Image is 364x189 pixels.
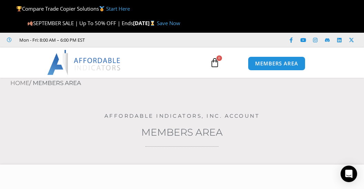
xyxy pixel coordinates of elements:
[28,21,33,26] img: 🍂
[150,21,155,26] img: ⌛
[106,5,130,12] a: Start Here
[255,61,298,66] span: MEMBERS AREA
[104,113,260,119] a: Affordable Indicators, Inc. Account
[157,20,180,27] a: Save Now
[10,78,364,89] nav: Breadcrumb
[341,166,357,182] div: Open Intercom Messenger
[216,55,222,61] span: 0
[248,56,305,71] a: MEMBERS AREA
[88,36,192,43] iframe: Customer reviews powered by Trustpilot
[27,20,133,27] span: SEPTEMBER SALE | Up To 50% OFF | Ends
[141,126,223,138] a: Members Area
[47,50,121,75] img: LogoAI | Affordable Indicators – NinjaTrader
[16,5,130,12] span: Compare Trade Copier Solutions
[10,80,29,86] a: Home
[99,6,104,11] img: 🥇
[133,20,157,27] strong: [DATE]
[200,53,230,73] a: 0
[18,36,85,44] span: Mon - Fri: 8:00 AM – 6:00 PM EST
[17,6,22,11] img: 🏆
